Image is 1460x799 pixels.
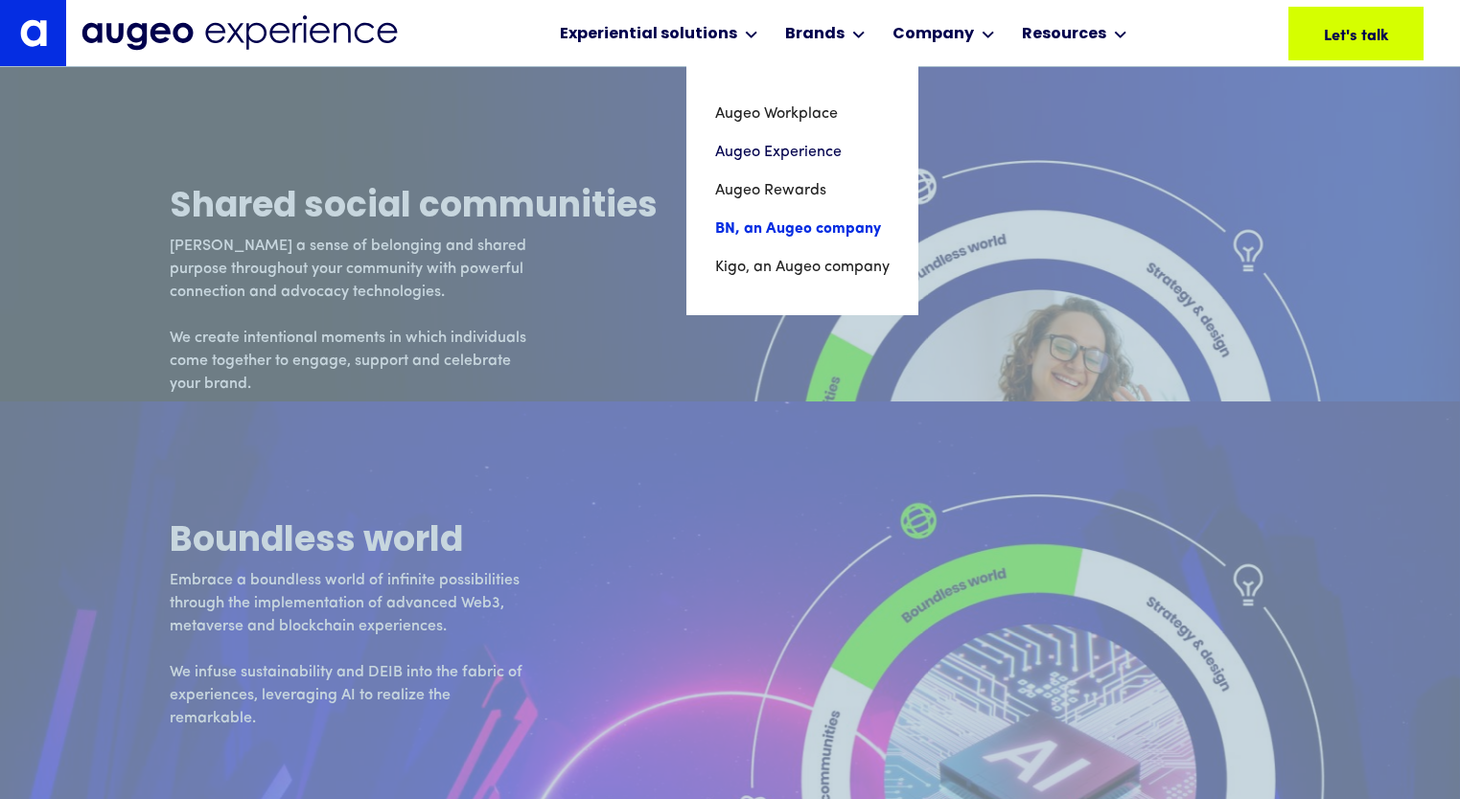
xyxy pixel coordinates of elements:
[560,23,737,46] div: Experiential solutions
[785,23,845,46] div: Brands
[1288,7,1424,60] a: Let's talk
[686,66,918,315] nav: Brands
[892,23,974,46] div: Company
[715,248,890,286] a: Kigo, an Augeo company
[715,171,890,210] a: Augeo Rewards
[715,133,890,171] a: Augeo Experience
[81,15,398,51] img: Augeo Experience business unit full logo in midnight blue.
[715,95,890,133] a: Augeo Workplace
[20,19,47,46] img: Augeo's "a" monogram decorative logo in white.
[715,210,890,248] a: BN, an Augeo company
[1022,23,1106,46] div: Resources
